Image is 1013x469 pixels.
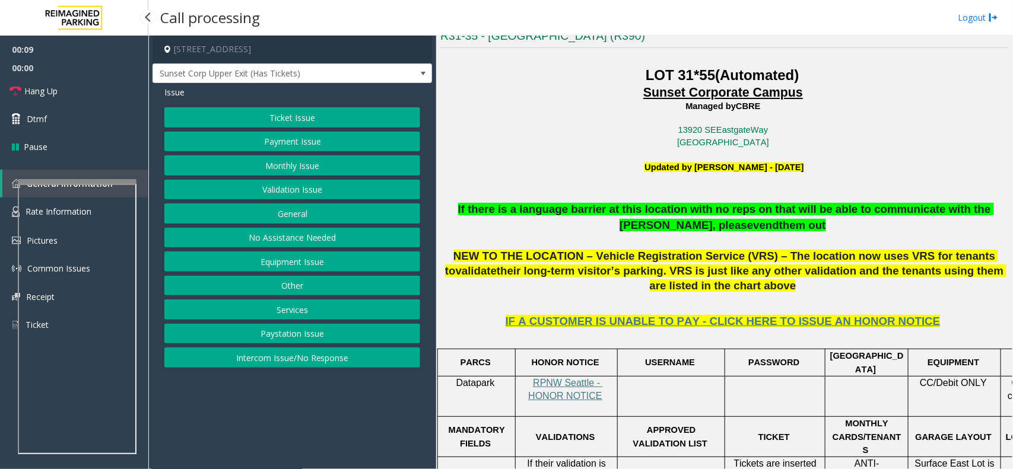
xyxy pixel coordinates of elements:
img: 'icon' [12,320,20,330]
img: 'icon' [12,179,21,188]
span: If there is a language barrier at this location with no reps on that will be able to communicate ... [458,203,994,231]
span: vend [753,219,779,231]
span: PASSWORD [748,358,799,367]
span: validate [456,264,497,277]
span: General Information [27,178,113,189]
span: (Automated) [715,67,799,83]
span: IF A CUSTOMER IS UNABLE TO PAY - CLICK HERE TO ISSUE AN HONOR NOTICE [506,315,941,327]
span: [GEOGRAPHIC_DATA] [830,351,904,374]
span: their long-term visitor’s parking. VRS is just like any other validation and the tenants using th... [497,264,1006,292]
span: Issue [164,86,185,98]
a: RPNW Seattle - HONOR NOTICE [528,378,602,401]
a: Logout [958,11,998,24]
b: Updated by [PERSON_NAME] - [DATE] [644,162,804,172]
span: Hang Up [24,85,58,97]
img: logout [989,11,998,24]
span: APPROVED VALIDATION LIST [633,425,707,448]
img: 'icon' [12,264,21,273]
button: No Assistance Needed [164,228,420,248]
span: RPNW Seattle - HONOR NOTICE [528,378,602,401]
button: Services [164,299,420,320]
button: Ticket Issue [164,107,420,127]
span: GARAGE LAYOUT [915,432,992,442]
span: Pause [24,141,47,153]
span: VALIDATIONS [536,432,595,442]
a: IF A CUSTOMER IS UNABLE TO PAY - CLICK HERE TO ISSUE AN HONOR NOTICE [506,317,941,327]
span: Sunset Corporate Campus [643,85,803,100]
button: Monthly Issue [164,155,420,176]
span: NEW TO THE LOCATION – Vehicle Registration Service (VRS) – The location now uses VRS for tenants to [445,250,998,277]
span: HONOR NOTICE [532,358,599,367]
button: Other [164,276,420,296]
button: General [164,203,420,224]
a: Eastgate [716,125,751,135]
img: 'icon' [12,206,20,217]
span: MONTHLY CARDS/TENANTS [833,419,901,455]
h3: R31-35 - [GEOGRAPHIC_DATA] (R390) [440,28,1008,48]
img: 'icon' [12,293,20,301]
h4: [STREET_ADDRESS] [153,36,432,63]
span: LOT 31*55 [646,67,715,83]
span: MANDATORY FIELDS [449,425,507,448]
span: PARCS [461,358,491,367]
img: 'icon' [12,237,21,244]
span: them out [779,219,826,231]
span: TICKET [758,432,790,442]
span: Managed by [686,101,736,111]
span: Datapark [456,378,495,388]
span: EQUIPMENT [928,358,979,367]
a: 13920 SE [678,125,716,135]
button: Payment Issue [164,132,420,152]
button: Paystation Issue [164,324,420,344]
span: USERNAME [645,358,695,367]
a: General Information [2,170,148,197]
span: Dtmf [27,113,47,125]
a: Way [751,125,768,135]
button: Validation Issue [164,180,420,200]
a: [GEOGRAPHIC_DATA] [677,138,769,147]
button: Intercom Issue/No Response [164,347,420,368]
span: CBRE [736,101,761,111]
button: Equipment Issue [164,251,420,272]
span: Sunset Corp Upper Exit (Has Tickets) [153,64,376,83]
span: CC/Debit ONLY [920,378,987,388]
h3: Call processing [154,3,266,32]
